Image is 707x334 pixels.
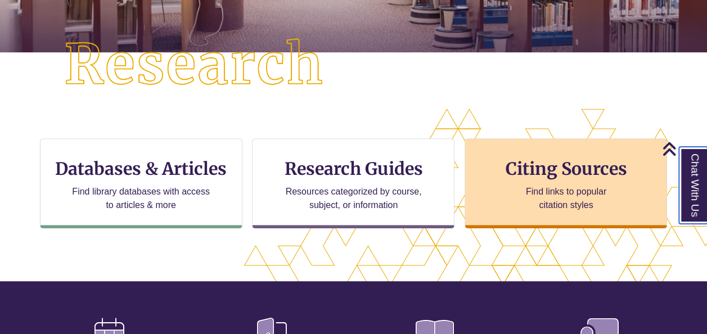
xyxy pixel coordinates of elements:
[498,158,635,179] h3: Citing Sources
[40,138,242,228] a: Databases & Articles Find library databases with access to articles & more
[252,138,454,228] a: Research Guides Resources categorized by course, subject, or information
[662,141,704,156] a: Back to Top
[511,185,621,212] p: Find links to popular citation styles
[465,138,667,228] a: Citing Sources Find links to popular citation styles
[35,10,354,120] img: Research
[67,185,214,212] p: Find library databases with access to articles & more
[280,185,427,212] p: Resources categorized by course, subject, or information
[262,158,445,179] h3: Research Guides
[49,158,233,179] h3: Databases & Articles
